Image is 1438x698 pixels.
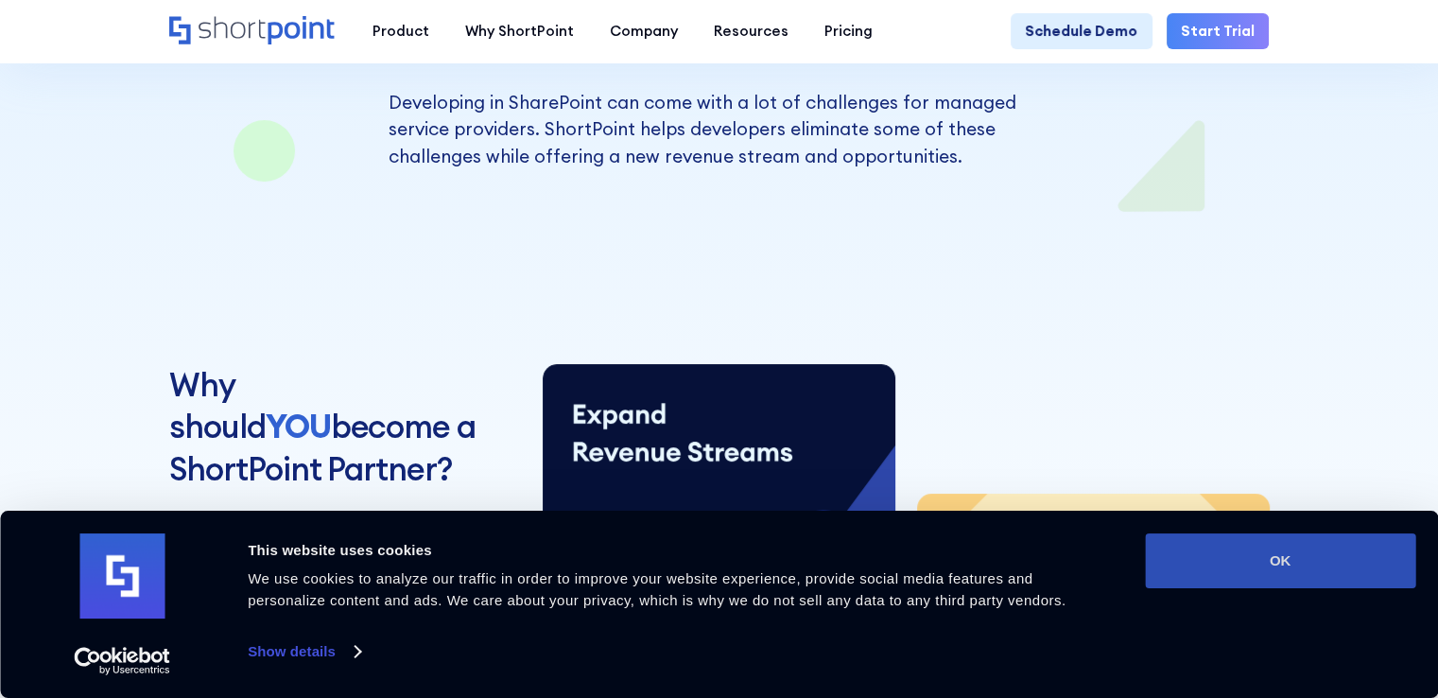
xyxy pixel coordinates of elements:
img: logo [79,533,165,619]
a: Company [592,13,696,49]
a: Show details [248,637,359,666]
a: Schedule Demo [1011,13,1152,49]
a: Pricing [806,13,891,49]
a: Why ShortPoint [447,13,592,49]
div: This website uses cookies [248,539,1102,562]
div: Pricing [824,21,873,43]
a: Resources [696,13,806,49]
a: Start Trial [1167,13,1269,49]
a: Product [355,13,447,49]
div: Product [372,21,429,43]
p: Developing in SharePoint can come with a lot of challenges for managed service providers. ShortPo... [389,89,1049,170]
a: Home [169,16,337,47]
span: We use cookies to analyze our traffic in order to improve your website experience, provide social... [248,570,1066,608]
a: Usercentrics Cookiebot - opens in a new window [40,647,205,675]
div: Company [610,21,678,43]
button: OK [1145,533,1415,588]
strong: YOU [266,406,331,446]
h2: Why should become a ShortPoint Partner? [169,364,522,490]
div: Why ShortPoint [465,21,574,43]
div: Resources [714,21,788,43]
